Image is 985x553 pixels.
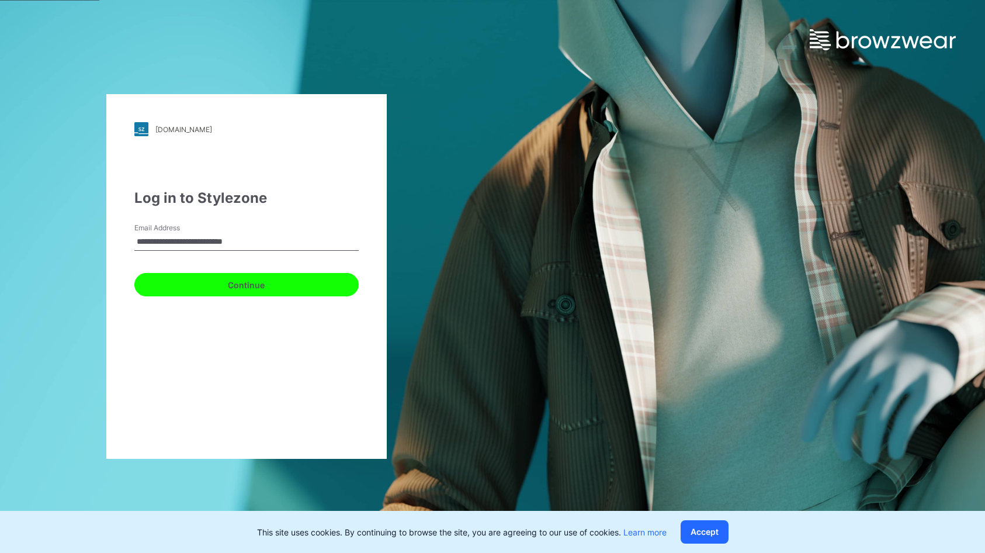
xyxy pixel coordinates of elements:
[134,188,359,209] div: Log in to Stylezone
[257,526,667,538] p: This site uses cookies. By continuing to browse the site, you are agreeing to our use of cookies.
[810,29,956,50] img: browzwear-logo.e42bd6dac1945053ebaf764b6aa21510.svg
[134,122,359,136] a: [DOMAIN_NAME]
[134,223,216,233] label: Email Address
[134,122,148,136] img: stylezone-logo.562084cfcfab977791bfbf7441f1a819.svg
[134,273,359,296] button: Continue
[155,125,212,134] div: [DOMAIN_NAME]
[623,527,667,537] a: Learn more
[681,520,729,544] button: Accept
